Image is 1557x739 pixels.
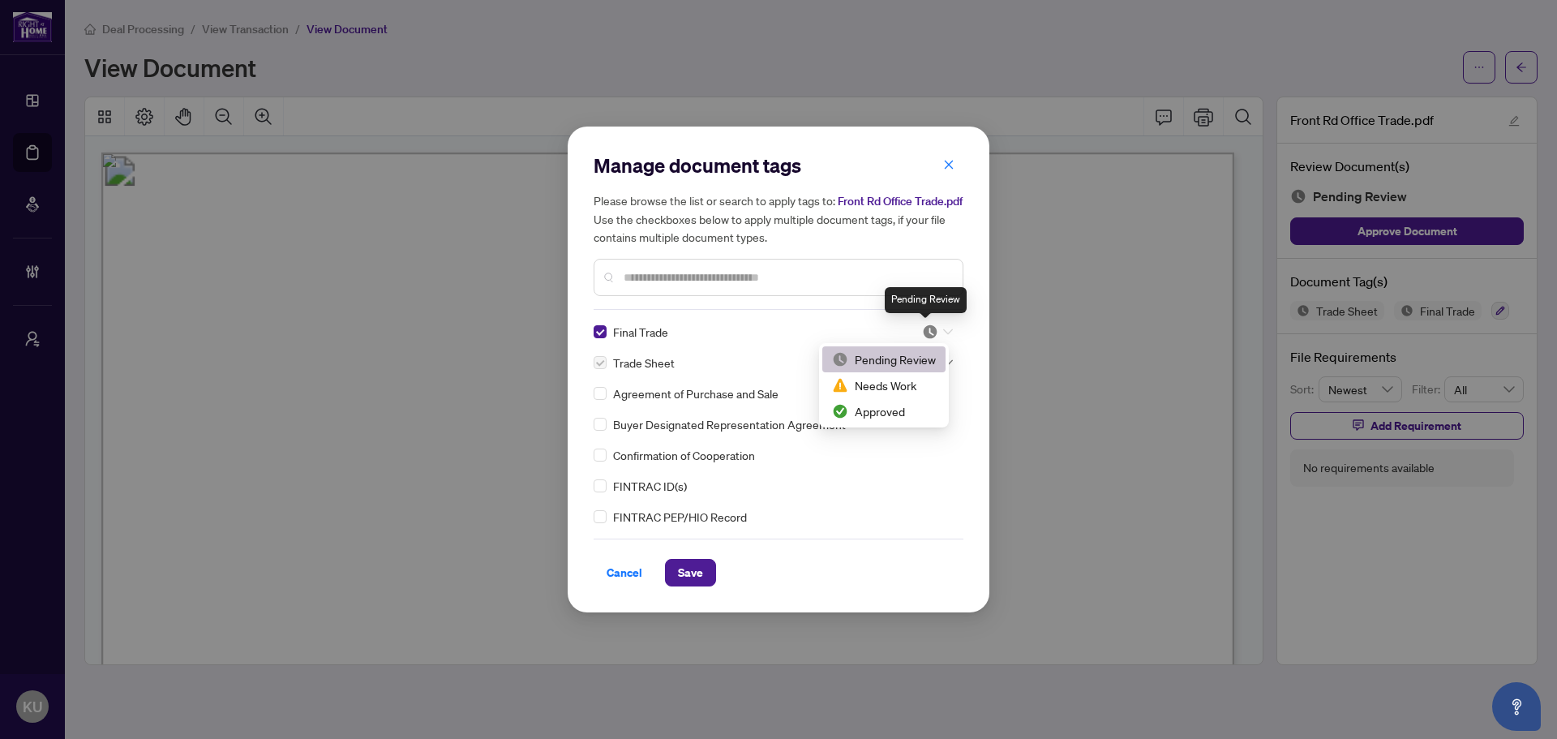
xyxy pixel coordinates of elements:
button: Cancel [594,559,655,586]
div: Approved [832,402,936,420]
div: Pending Review [822,346,946,372]
span: Cancel [607,560,642,586]
img: status [832,351,848,367]
span: Save [678,560,703,586]
div: Pending Review [885,287,967,313]
span: Agreement of Purchase and Sale [613,385,778,402]
div: Pending Review [832,350,936,368]
span: Final Trade [613,323,668,341]
span: close [943,159,954,170]
div: Approved [822,398,946,424]
img: status [832,403,848,419]
img: status [922,324,938,340]
span: FINTRAC ID(s) [613,477,687,495]
div: Needs Work [822,372,946,398]
button: Open asap [1492,682,1541,731]
div: Needs Work [832,376,936,394]
span: FINTRAC PEP/HIO Record [613,508,747,526]
span: Trade Sheet [613,354,675,372]
span: Pending Review [922,324,953,340]
span: Buyer Designated Representation Agreement [613,415,846,433]
h2: Manage document tags [594,153,963,178]
span: Confirmation of Cooperation [613,446,755,464]
img: status [832,377,848,393]
h5: Please browse the list or search to apply tags to: Use the checkboxes below to apply multiple doc... [594,191,963,246]
span: Front Rd Office Trade.pdf [838,194,963,208]
button: Save [665,559,716,586]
